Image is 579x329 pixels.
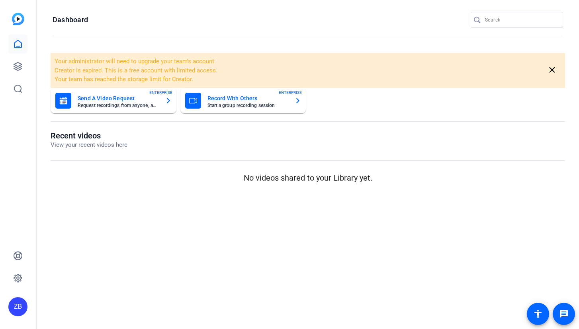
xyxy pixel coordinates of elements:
[547,65,557,75] mat-icon: close
[55,58,214,65] span: Your administrator will need to upgrade your team's account
[207,103,289,108] mat-card-subtitle: Start a group recording session
[51,140,127,150] p: View your recent videos here
[51,88,176,113] button: Send A Video RequestRequest recordings from anyone, anywhereENTERPRISE
[8,297,27,316] div: ZB
[12,13,24,25] img: blue-gradient.svg
[55,75,466,84] li: Your team has reached the storage limit for Creator.
[149,90,172,95] span: ENTERPRISE
[51,131,127,140] h1: Recent videos
[180,88,306,113] button: Record With OthersStart a group recording sessionENTERPRISE
[55,66,466,75] li: Creator is expired. This is a free account with limited access.
[533,309,543,319] mat-icon: accessibility
[279,90,302,95] span: ENTERPRISE
[207,93,289,103] mat-card-title: Record With Others
[78,93,159,103] mat-card-title: Send A Video Request
[78,103,159,108] mat-card-subtitle: Request recordings from anyone, anywhere
[51,172,565,184] p: No videos shared to your Library yet.
[53,15,88,25] h1: Dashboard
[485,15,557,25] input: Search
[559,309,569,319] mat-icon: message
